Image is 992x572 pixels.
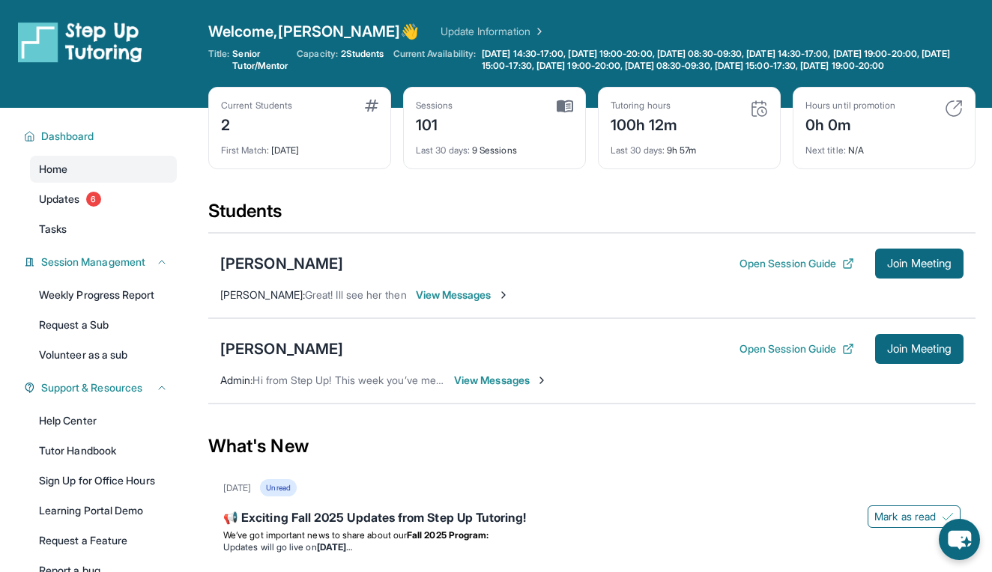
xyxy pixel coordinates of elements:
span: Session Management [41,255,145,270]
a: Volunteer as a sub [30,341,177,368]
div: 101 [416,112,453,136]
span: Current Availability: [393,48,476,72]
span: Support & Resources [41,380,142,395]
button: Session Management [35,255,168,270]
img: card [365,100,378,112]
img: card [557,100,573,113]
span: Join Meeting [887,259,952,268]
div: 📢 Exciting Fall 2025 Updates from Step Up Tutoring! [223,508,961,529]
div: Hours until promotion [805,100,895,112]
button: Dashboard [35,129,168,144]
a: [DATE] 14:30-17:00, [DATE] 19:00-20:00, [DATE] 08:30-09:30, [DATE] 14:30-17:00, [DATE] 19:00-20:0... [479,48,976,72]
a: Tasks [30,216,177,243]
strong: Fall 2025 Program: [407,529,489,541]
a: Request a Sub [30,311,177,338]
span: Great! Ill see her then [305,288,407,301]
a: Learning Portal Demo [30,497,177,524]
span: Mark as read [874,509,936,524]
button: Mark as read [868,505,961,528]
span: Home [39,162,67,177]
span: 6 [86,192,101,207]
span: First Match : [221,144,269,156]
div: [PERSON_NAME] [220,338,343,359]
span: Capacity: [297,48,338,60]
span: Admin : [220,374,252,386]
button: Open Session Guide [740,256,854,271]
div: Sessions [416,100,453,112]
img: Chevron-Right [497,289,509,301]
a: Tutor Handbook [30,437,177,464]
img: logo [18,21,142,63]
span: Last 30 days : [611,144,665,156]
strong: [DATE] [317,541,352,553]
button: Join Meeting [875,249,964,279]
div: 0h 0m [805,112,895,136]
div: N/A [805,136,963,156]
div: 9h 57m [611,136,768,156]
button: Open Session Guide [740,341,854,356]
span: 2 Students [341,48,384,60]
button: chat-button [939,519,980,560]
div: [PERSON_NAME] [220,253,343,274]
div: 2 [221,112,292,136]
div: [DATE] [223,482,251,494]
div: 100h 12m [611,112,678,136]
div: Current Students [221,100,292,112]
span: Join Meeting [887,344,952,353]
div: Students [208,199,976,232]
span: We’ve got important news to share about our [223,529,407,541]
div: Tutoring hours [611,100,678,112]
div: 9 Sessions [416,136,573,156]
span: Dashboard [41,129,94,144]
a: Home [30,156,177,183]
img: Chevron Right [530,24,545,39]
div: Unread [260,479,296,496]
span: Tasks [39,222,67,237]
span: Hi from Step Up! This week you’ve met for 57 minutes and this month you’ve met for 3 hours. Happy... [252,374,772,386]
span: Next title : [805,144,846,156]
a: Request a Feature [30,527,177,554]
a: Help Center [30,407,177,434]
div: [DATE] [221,136,378,156]
span: View Messages [454,373,548,388]
a: Updates6 [30,186,177,213]
span: Last 30 days : [416,144,470,156]
a: Update Information [441,24,545,39]
span: Updates [39,192,80,207]
a: Sign Up for Office Hours [30,467,177,494]
img: card [750,100,768,118]
img: card [945,100,963,118]
img: Mark as read [942,511,954,523]
li: Updates will go live on [223,541,961,553]
button: Support & Resources [35,380,168,395]
span: View Messages [416,287,509,302]
a: Weekly Progress Report [30,282,177,308]
div: What's New [208,413,976,479]
span: [PERSON_NAME] : [220,288,305,301]
span: Title: [208,48,229,72]
span: Welcome, [PERSON_NAME] 👋 [208,21,420,42]
img: Chevron-Right [536,374,548,386]
span: [DATE] 14:30-17:00, [DATE] 19:00-20:00, [DATE] 08:30-09:30, [DATE] 14:30-17:00, [DATE] 19:00-20:0... [482,48,973,72]
span: Senior Tutor/Mentor [232,48,288,72]
button: Join Meeting [875,334,964,364]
